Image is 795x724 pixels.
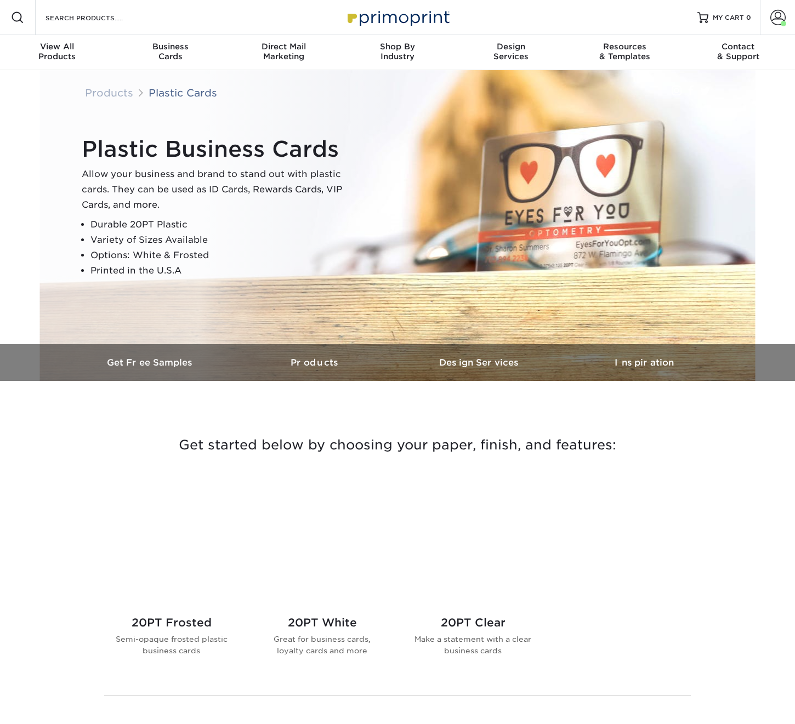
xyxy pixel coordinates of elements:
a: Products [85,87,133,99]
div: & Templates [568,42,682,61]
li: Options: White & Frosted [90,248,356,263]
h3: Inspiration [562,357,726,368]
h2: 20PT White [260,616,384,629]
img: 20PT Clear Plastic Cards [411,483,535,607]
a: Plastic Cards [149,87,217,99]
img: 20PT White Plastic Cards [260,483,384,607]
span: MY CART [713,13,744,22]
div: Marketing [227,42,340,61]
a: Shop ByIndustry [340,35,454,70]
h1: Plastic Business Cards [82,136,356,162]
li: Printed in the U.S.A [90,263,356,278]
p: Semi-opaque frosted plastic business cards [109,634,234,656]
h2: 20PT Frosted [109,616,234,629]
a: DesignServices [455,35,568,70]
span: Design [455,42,568,52]
p: Make a statement with a clear business cards [411,634,535,656]
li: Variety of Sizes Available [90,232,356,248]
span: Contact [682,42,795,52]
span: Resources [568,42,682,52]
input: SEARCH PRODUCTS..... [44,11,151,24]
h2: 20PT Clear [411,616,535,629]
p: Great for business cards, loyalty cards and more [260,634,384,656]
span: 0 [746,14,751,21]
a: BusinessCards [113,35,227,70]
a: Direct MailMarketing [227,35,340,70]
h3: Design Services [397,357,562,368]
div: Services [455,42,568,61]
a: Get Free Samples [69,344,233,381]
img: 20PT Frosted Plastic Cards [109,483,234,607]
li: Durable 20PT Plastic [90,217,356,232]
div: & Support [682,42,795,61]
span: Direct Mail [227,42,340,52]
a: Design Services [397,344,562,381]
p: Allow your business and brand to stand out with plastic cards. They can be used as ID Cards, Rewa... [82,167,356,213]
div: Industry [340,42,454,61]
a: 20PT Frosted Plastic Cards 20PT Frosted Semi-opaque frosted plastic business cards [109,483,234,674]
a: Contact& Support [682,35,795,70]
a: Inspiration [562,344,726,381]
img: Primoprint [343,5,452,29]
a: Resources& Templates [568,35,682,70]
h3: Get started below by choosing your paper, finish, and features: [77,420,718,470]
span: Business [113,42,227,52]
a: 20PT White Plastic Cards 20PT White Great for business cards, loyalty cards and more [260,483,384,674]
a: 20PT Clear Plastic Cards 20PT Clear Make a statement with a clear business cards [411,483,535,674]
a: Products [233,344,397,381]
span: Shop By [340,42,454,52]
h3: Products [233,357,397,368]
div: Cards [113,42,227,61]
h3: Get Free Samples [69,357,233,368]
